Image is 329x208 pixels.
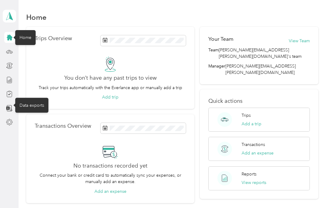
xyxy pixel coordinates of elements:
div: Home [15,30,36,45]
button: View Team [289,38,310,44]
button: Add an expense [94,188,126,195]
h2: Your Team [208,35,233,43]
p: Transactions Overview [35,123,91,129]
button: Add trip [102,94,119,100]
span: [PERSON_NAME][EMAIL_ADDRESS][PERSON_NAME][DOMAIN_NAME] [225,64,296,75]
p: Trips [242,112,251,119]
h1: Home [26,14,47,20]
h2: You don’t have any past trips to view [64,75,157,81]
button: Add a trip [242,121,261,127]
button: View reports [242,179,266,186]
span: Manager [208,63,225,76]
span: Team [208,47,219,60]
h2: No transactions recorded yet [73,163,147,169]
p: Connect your bank or credit card to automatically sync your expenses, or manually add an expense. [35,172,186,185]
span: [PERSON_NAME][EMAIL_ADDRESS][PERSON_NAME][DOMAIN_NAME]'s team [219,47,310,60]
p: Transactions [242,141,265,148]
p: Quick actions [208,98,310,104]
p: Reports [242,171,256,177]
p: Track your trips automatically with the Everlance app or manually add a trip [39,85,182,91]
div: Data exports [15,98,48,113]
iframe: Everlance-gr Chat Button Frame [295,174,329,208]
button: Add an expense [242,150,274,156]
p: Trips Overview [35,35,72,42]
